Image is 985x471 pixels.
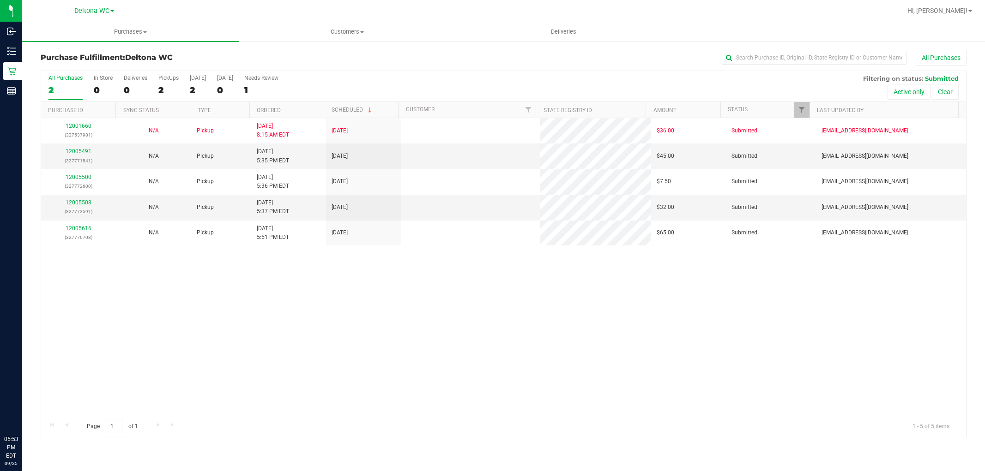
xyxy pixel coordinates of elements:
span: Purchases [22,28,239,36]
button: N/A [149,203,159,212]
span: Not Applicable [149,178,159,185]
span: Submitted [731,152,757,161]
span: Submitted [731,177,757,186]
span: Not Applicable [149,229,159,236]
span: Not Applicable [149,204,159,210]
p: 05:53 PM EDT [4,435,18,460]
span: Not Applicable [149,127,159,134]
span: Page of 1 [79,419,145,433]
a: Scheduled [332,107,374,113]
span: Deliveries [538,28,589,36]
a: 12005491 [66,148,91,155]
a: State Registry ID [544,107,592,113]
p: (327537981) [47,131,110,139]
h3: Purchase Fulfillment: [41,54,349,62]
inline-svg: Reports [7,86,16,95]
a: 12005616 [66,225,91,232]
inline-svg: Inventory [7,47,16,56]
inline-svg: Inbound [7,27,16,36]
span: [DATE] [332,152,348,161]
button: Active only [888,84,931,100]
span: $65.00 [657,228,674,237]
span: Not Applicable [149,153,159,159]
a: 12001660 [66,123,91,129]
button: Clear [932,84,959,100]
div: 2 [190,85,206,95]
div: [DATE] [217,75,233,81]
a: Last Updated By [817,107,864,113]
p: (327771541) [47,156,110,165]
span: $7.50 [657,177,671,186]
span: Pickup [197,177,214,186]
iframe: Resource center [9,397,37,425]
div: 0 [94,85,113,95]
span: [EMAIL_ADDRESS][DOMAIN_NAME] [822,152,908,161]
span: Pickup [197,126,214,135]
button: All Purchases [916,50,967,66]
span: Deltona WC [125,53,173,62]
span: Customers [239,28,455,36]
span: Hi, [PERSON_NAME]! [907,7,967,14]
span: [DATE] [332,126,348,135]
div: 0 [217,85,233,95]
a: Purchase ID [48,107,83,113]
a: Customer [406,106,435,113]
a: Deliveries [455,22,672,42]
div: All Purchases [48,75,83,81]
p: (327772600) [47,182,110,191]
div: PickUps [158,75,179,81]
span: Pickup [197,228,214,237]
span: [EMAIL_ADDRESS][DOMAIN_NAME] [822,228,908,237]
a: Amount [653,107,677,113]
div: [DATE] [190,75,206,81]
div: 1 [244,85,278,95]
button: N/A [149,126,159,135]
p: (327772591) [47,207,110,216]
span: [EMAIL_ADDRESS][DOMAIN_NAME] [822,203,908,212]
a: Filter [520,102,536,118]
span: $45.00 [657,152,674,161]
a: 12005500 [66,174,91,180]
span: [EMAIL_ADDRESS][DOMAIN_NAME] [822,126,908,135]
div: Needs Review [244,75,278,81]
span: [DATE] [332,228,348,237]
span: $36.00 [657,126,674,135]
p: (327776708) [47,233,110,242]
a: 12005508 [66,199,91,206]
input: Search Purchase ID, Original ID, State Registry ID or Customer Name... [722,51,906,65]
a: Filter [794,102,810,118]
input: 1 [106,419,122,433]
p: 09/25 [4,460,18,467]
a: Status [728,106,748,113]
iframe: Resource center unread badge [27,396,38,407]
span: [DATE] 5:35 PM EDT [257,147,289,165]
div: 0 [124,85,147,95]
a: Customers [239,22,455,42]
inline-svg: Retail [7,66,16,76]
span: 1 - 5 of 5 items [905,419,957,433]
div: In Store [94,75,113,81]
span: Submitted [731,126,757,135]
span: Submitted [731,228,757,237]
span: Pickup [197,203,214,212]
button: N/A [149,177,159,186]
span: [DATE] [332,177,348,186]
span: [DATE] 5:37 PM EDT [257,198,289,216]
div: Deliveries [124,75,147,81]
button: N/A [149,152,159,161]
span: Submitted [731,203,757,212]
span: Submitted [925,75,959,82]
button: N/A [149,228,159,237]
span: Pickup [197,152,214,161]
span: [DATE] 5:36 PM EDT [257,173,289,191]
span: $32.00 [657,203,674,212]
span: [EMAIL_ADDRESS][DOMAIN_NAME] [822,177,908,186]
a: Type [198,107,211,113]
span: Deltona WC [74,7,109,15]
span: [DATE] 8:15 AM EDT [257,122,289,139]
span: [DATE] [332,203,348,212]
div: 2 [48,85,83,95]
a: Sync Status [123,107,159,113]
div: 2 [158,85,179,95]
a: Purchases [22,22,239,42]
